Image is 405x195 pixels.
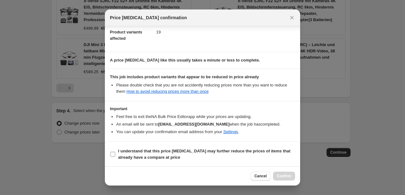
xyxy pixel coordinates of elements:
a: Settings [223,129,238,134]
li: An email will be sent to when the job has completed . [116,121,295,127]
dd: 19 [156,24,295,40]
li: Please double check that you are not accidently reducing prices more than you want to reduce them [116,82,295,95]
button: Close [288,13,296,22]
span: Cancel [254,174,267,179]
span: Price [MEDICAL_DATA] confirmation [110,15,187,21]
b: This job includes product variants that appear to be reduced in price already [110,74,259,79]
li: Feel free to exit the NA Bulk Price Editor app while your prices are updating. [116,114,295,120]
li: You can update your confirmation email address from your . [116,129,295,135]
h3: Important [110,106,295,111]
a: How to avoid reducing prices more than once [127,89,209,94]
b: A price [MEDICAL_DATA] like this usually takes a minute or less to complete. [110,58,260,62]
b: [EMAIL_ADDRESS][DOMAIN_NAME] [158,122,230,127]
b: I understand that this price [MEDICAL_DATA] may further reduce the prices of items that already h... [118,149,290,160]
button: Cancel [251,172,271,180]
span: Product variants affected [110,30,142,41]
